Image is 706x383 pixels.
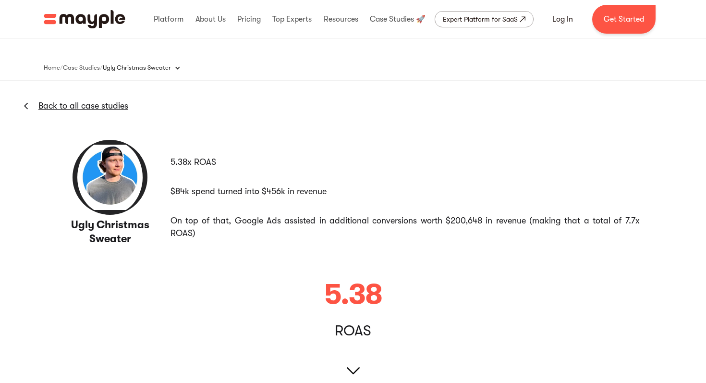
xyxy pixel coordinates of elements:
a: Expert Platform for SaaS [435,11,534,27]
li: On top of that, Google Ads assisted in additional conversions worth $200,648 in revenue (making t... [170,209,651,245]
div: Ugly Christmas Sweater [103,63,171,73]
a: home [44,10,125,28]
a: Case Studies [63,62,100,74]
a: Log In [541,8,584,31]
div: Platform [151,4,186,35]
div: 5.38 [324,280,382,309]
li: 5.38x ROAS [170,150,651,174]
div: Pricing [235,4,263,35]
div: / [100,63,103,73]
div: ROAS [335,326,371,335]
div: Resources [321,4,361,35]
li: $84k spend turned into $456k in revenue [170,180,651,203]
div: About Us [193,4,228,35]
div: Top Experts [270,4,314,35]
div: Expert Platform for SaaS [443,13,518,25]
a: Back to all case studies [38,100,128,111]
div: Ugly Christmas Sweater [103,58,190,77]
a: Home [44,62,60,74]
a: Get Started [592,5,656,34]
h3: Ugly Christmas Sweater [56,218,165,246]
div: / [60,63,63,73]
img: Mayple logo [44,10,125,28]
img: Ugly Christmas Sweater [72,139,148,216]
